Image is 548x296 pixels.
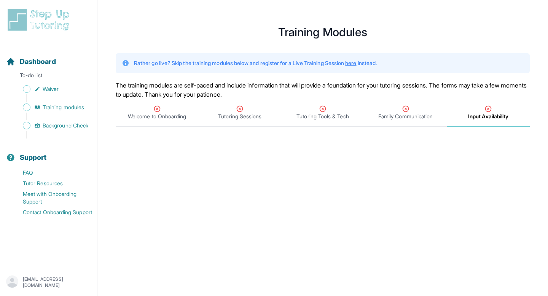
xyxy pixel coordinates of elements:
span: Dashboard [20,56,56,67]
button: Dashboard [3,44,94,70]
span: Support [20,152,47,163]
p: The training modules are self-paced and include information that will provide a foundation for yo... [116,81,530,99]
a: Background Check [6,120,97,131]
a: Waiver [6,84,97,94]
a: Training modules [6,102,97,113]
span: Training modules [43,103,84,111]
a: FAQ [6,167,97,178]
span: Input Availability [468,113,508,120]
p: Rather go live? Skip the training modules below and register for a Live Training Session instead. [134,59,377,67]
nav: Tabs [116,99,530,127]
p: To-do list [3,72,94,82]
a: Tutor Resources [6,178,97,189]
button: [EMAIL_ADDRESS][DOMAIN_NAME] [6,275,91,289]
span: Tutoring Tools & Tech [296,113,349,120]
h1: Training Modules [116,27,530,37]
span: Background Check [43,122,88,129]
a: here [345,60,356,66]
a: Dashboard [6,56,56,67]
span: Tutoring Sessions [218,113,261,120]
span: Family Communication [378,113,433,120]
button: Support [3,140,94,166]
span: Welcome to Onboarding [128,113,186,120]
p: [EMAIL_ADDRESS][DOMAIN_NAME] [23,276,91,288]
a: Meet with Onboarding Support [6,189,97,207]
a: Contact Onboarding Support [6,207,97,218]
span: Waiver [43,85,59,93]
img: logo [6,8,74,32]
